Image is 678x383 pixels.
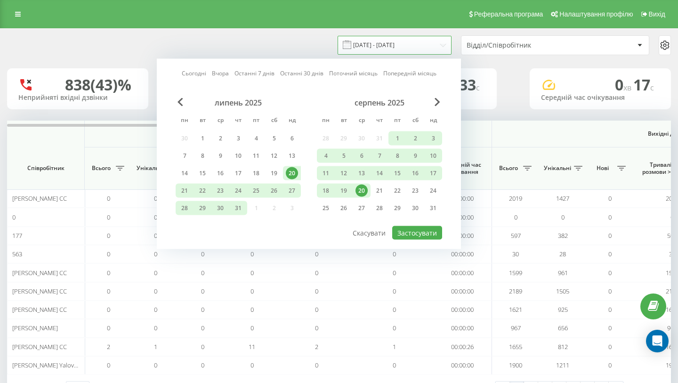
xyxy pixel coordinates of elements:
[337,114,351,128] abbr: вівторок
[247,131,265,146] div: пт 4 лип 2025 р.
[196,167,209,179] div: 15
[178,150,191,162] div: 7
[247,149,265,163] div: пт 11 лип 2025 р.
[320,150,332,162] div: 4
[559,250,566,258] span: 28
[335,201,353,215] div: вт 26 серп 2025 р.
[433,282,492,301] td: 00:00:00
[315,324,318,332] span: 0
[467,41,579,49] div: Відділ/Співробітник
[320,185,332,197] div: 18
[176,184,194,198] div: пн 21 лип 2025 р.
[194,149,211,163] div: вт 8 лип 2025 р.
[286,150,298,162] div: 13
[250,324,254,332] span: 0
[509,305,522,314] span: 1621
[347,226,391,240] button: Скасувати
[393,250,396,258] span: 0
[608,269,612,277] span: 0
[12,305,67,314] span: [PERSON_NAME] CC
[393,287,396,295] span: 0
[315,361,318,369] span: 0
[265,184,283,198] div: сб 26 лип 2025 р.
[12,231,22,240] span: 177
[178,98,183,106] span: Previous Month
[214,185,226,197] div: 23
[317,98,442,107] div: серпень 2025
[229,166,247,180] div: чт 17 лип 2025 р.
[285,114,299,128] abbr: неділя
[176,166,194,180] div: пн 14 лип 2025 р.
[107,213,110,221] span: 0
[214,150,226,162] div: 9
[497,164,520,172] span: Всього
[427,150,439,162] div: 10
[371,184,388,198] div: чт 21 серп 2025 р.
[391,185,404,197] div: 22
[12,250,22,258] span: 563
[509,361,522,369] span: 1900
[608,250,612,258] span: 0
[250,361,254,369] span: 0
[353,184,371,198] div: ср 20 серп 2025 р.
[286,132,298,145] div: 6
[211,149,229,163] div: ср 9 лип 2025 р.
[195,114,210,128] abbr: вівторок
[388,184,406,198] div: пт 22 серп 2025 р.
[424,149,442,163] div: нд 10 серп 2025 р.
[265,131,283,146] div: сб 5 лип 2025 р.
[283,166,301,180] div: нд 20 лип 2025 р.
[559,10,633,18] span: Налаштування профілю
[154,269,157,277] span: 0
[338,167,350,179] div: 12
[268,150,280,162] div: 12
[608,342,612,351] span: 0
[353,201,371,215] div: ср 27 серп 2025 р.
[176,149,194,163] div: пн 7 лип 2025 р.
[388,149,406,163] div: пт 8 серп 2025 р.
[176,98,301,107] div: липень 2025
[250,269,254,277] span: 0
[391,167,404,179] div: 15
[409,167,421,179] div: 16
[608,194,612,203] span: 0
[107,305,110,314] span: 0
[670,213,674,221] span: 0
[459,74,480,95] span: 33
[12,269,67,277] span: [PERSON_NAME] CC
[201,269,204,277] span: 0
[176,201,194,215] div: пн 28 лип 2025 р.
[250,287,254,295] span: 0
[12,342,67,351] span: [PERSON_NAME] CC
[335,184,353,198] div: вт 19 серп 2025 р.
[558,324,568,332] span: 656
[196,185,209,197] div: 22
[391,132,404,145] div: 1
[234,69,274,78] a: Останні 7 днів
[249,114,263,128] abbr: п’ятниця
[649,10,665,18] span: Вихід
[154,361,157,369] span: 0
[229,131,247,146] div: чт 3 лип 2025 р.
[335,149,353,163] div: вт 5 серп 2025 р.
[196,150,209,162] div: 8
[406,149,424,163] div: сб 9 серп 2025 р.
[556,287,569,295] span: 1505
[280,69,323,78] a: Останні 30 днів
[608,231,612,240] span: 0
[137,164,164,172] span: Унікальні
[315,287,318,295] span: 0
[182,69,206,78] a: Сьогодні
[424,201,442,215] div: нд 31 серп 2025 р.
[12,287,67,295] span: [PERSON_NAME] CC
[154,250,157,258] span: 0
[561,213,565,221] span: 0
[373,185,386,197] div: 21
[268,185,280,197] div: 26
[213,114,227,128] abbr: середа
[194,166,211,180] div: вт 15 лип 2025 р.
[283,184,301,198] div: нд 27 лип 2025 р.
[427,185,439,197] div: 24
[265,166,283,180] div: сб 19 лип 2025 р.
[646,330,669,352] div: Open Intercom Messenger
